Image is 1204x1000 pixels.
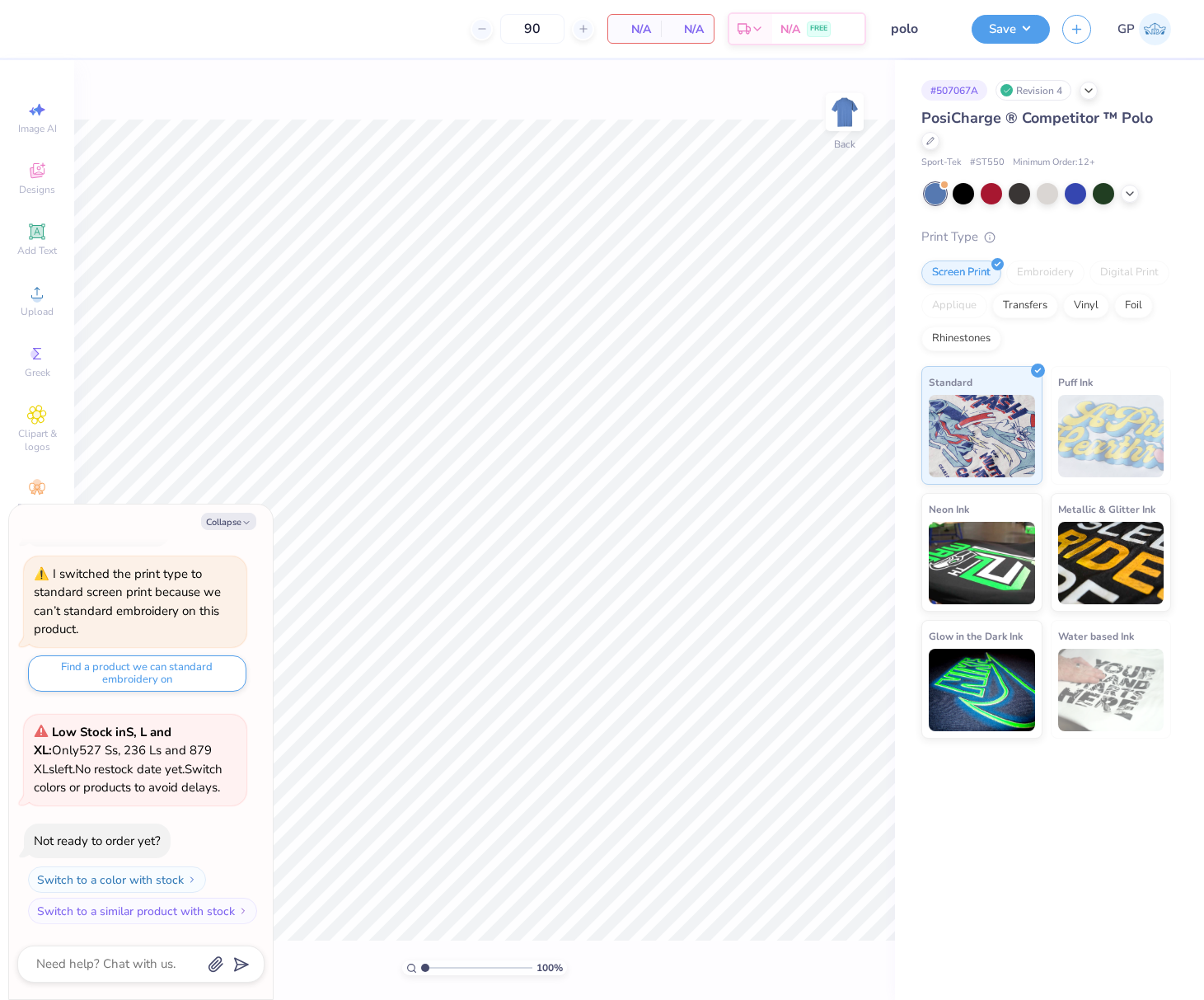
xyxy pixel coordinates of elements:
[18,122,57,135] span: Image AI
[1058,373,1093,391] span: Puff Ink
[34,724,171,759] strong: Low Stock in S, L and XL :
[34,566,221,638] div: I switched the print type to standard screen print because we can’t standard embroidery on this p...
[17,501,57,514] span: Decorate
[75,761,185,777] span: No restock date yet.
[618,21,651,38] span: N/A
[21,305,54,318] span: Upload
[970,156,1005,170] span: # ST550
[921,228,1171,246] div: Print Type
[992,293,1058,318] div: Transfers
[921,261,1001,285] div: Screen Print
[929,627,1023,645] span: Glow in the Dark Ink
[1089,261,1169,285] div: Digital Print
[238,906,248,916] img: Switch to a similar product with stock
[921,326,1001,351] div: Rhinestones
[996,80,1071,101] div: Revision 4
[1117,13,1171,45] a: GP
[500,14,565,44] input: – –
[1058,522,1164,604] img: Metallic & Glitter Ink
[929,373,972,391] span: Standard
[8,427,66,453] span: Clipart & logos
[1117,20,1135,39] span: GP
[1058,395,1164,477] img: Puff Ink
[1058,500,1155,518] span: Metallic & Glitter Ink
[17,244,57,257] span: Add Text
[972,15,1050,44] button: Save
[780,21,800,38] span: N/A
[19,183,55,196] span: Designs
[1006,261,1085,285] div: Embroidery
[1058,649,1164,731] img: Water based Ink
[28,898,257,924] button: Switch to a similar product with stock
[1013,156,1095,170] span: Minimum Order: 12 +
[921,80,987,101] div: # 507067A
[28,655,246,692] button: Find a product we can standard embroidery on
[878,12,959,45] input: Untitled Design
[25,366,50,379] span: Greek
[34,724,223,796] span: Only 527 Ss, 236 Ls and 879 XLs left. Switch colors or products to avoid delays.
[187,875,197,885] img: Switch to a color with stock
[201,513,256,530] button: Collapse
[28,866,206,893] button: Switch to a color with stock
[929,649,1035,731] img: Glow in the Dark Ink
[929,500,969,518] span: Neon Ink
[1058,627,1134,645] span: Water based Ink
[834,137,855,152] div: Back
[1063,293,1109,318] div: Vinyl
[929,522,1035,604] img: Neon Ink
[828,96,861,129] img: Back
[1139,13,1171,45] img: Germaine Penalosa
[921,108,1153,128] span: PosiCharge ® Competitor ™ Polo
[929,395,1035,477] img: Standard
[536,960,563,975] span: 100 %
[921,156,962,170] span: Sport-Tek
[1114,293,1153,318] div: Foil
[810,23,827,35] span: FREE
[34,833,161,849] div: Not ready to order yet?
[921,293,987,318] div: Applique
[671,21,704,38] span: N/A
